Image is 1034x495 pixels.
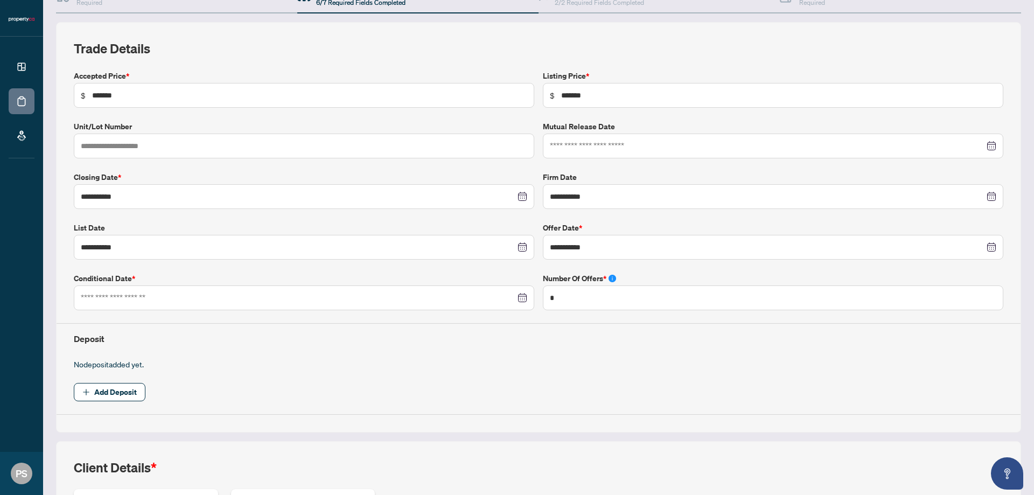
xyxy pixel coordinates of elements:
[74,121,534,133] label: Unit/Lot Number
[550,89,555,101] span: $
[543,70,1003,82] label: Listing Price
[94,384,137,401] span: Add Deposit
[74,383,145,401] button: Add Deposit
[74,273,534,284] label: Conditional Date
[9,16,34,23] img: logo
[543,273,1003,284] label: Number of offers
[16,466,27,481] span: PS
[74,70,534,82] label: Accepted Price
[74,222,534,234] label: List Date
[991,457,1023,490] button: Open asap
[609,275,616,282] span: info-circle
[543,222,1003,234] label: Offer Date
[74,359,144,369] span: No deposit added yet.
[74,40,1003,57] h2: Trade Details
[74,459,157,476] h2: Client Details
[74,332,1003,345] h4: Deposit
[81,89,86,101] span: $
[82,388,90,396] span: plus
[543,171,1003,183] label: Firm Date
[74,171,534,183] label: Closing Date
[543,121,1003,133] label: Mutual Release Date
